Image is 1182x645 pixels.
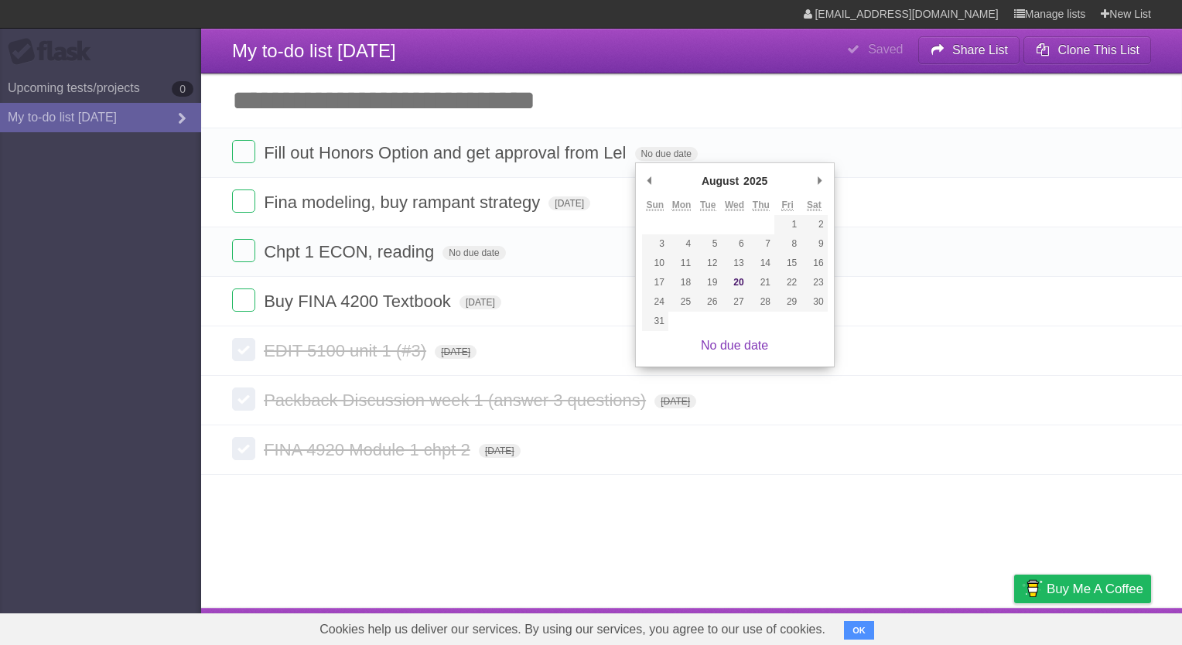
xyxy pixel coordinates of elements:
button: 25 [668,292,695,312]
label: Done [232,239,255,262]
label: Done [232,288,255,312]
div: August [699,169,741,193]
img: Buy me a coffee [1022,575,1043,602]
a: Suggest a feature [1054,612,1151,641]
button: 6 [721,234,747,254]
span: Fill out Honors Option and get approval from Lel [264,143,630,162]
button: 7 [748,234,774,254]
button: 29 [774,292,801,312]
button: 22 [774,273,801,292]
span: Packback Discussion week 1 (answer 3 questions) [264,391,650,410]
button: Share List [918,36,1020,64]
label: Done [232,140,255,163]
button: 15 [774,254,801,273]
button: 19 [695,273,721,292]
label: Done [232,437,255,460]
button: 24 [642,292,668,312]
label: Done [232,387,255,411]
span: No due date [635,147,698,161]
div: 2025 [741,169,770,193]
a: About [808,612,841,641]
button: 13 [721,254,747,273]
span: [DATE] [435,345,477,359]
button: Previous Month [642,169,658,193]
span: No due date [442,246,505,260]
b: Clone This List [1057,43,1139,56]
b: 0 [172,81,193,97]
button: 3 [642,234,668,254]
button: 5 [695,234,721,254]
button: 18 [668,273,695,292]
button: 4 [668,234,695,254]
button: 31 [642,312,668,331]
abbr: Tuesday [700,200,716,211]
span: EDIT 5100 unit 1 (#3) [264,341,430,360]
abbr: Friday [781,200,793,211]
span: [DATE] [548,196,590,210]
button: 9 [801,234,827,254]
span: Cookies help us deliver our services. By using our services, you agree to our use of cookies. [304,614,841,645]
a: Buy me a coffee [1014,575,1151,603]
button: 28 [748,292,774,312]
abbr: Saturday [807,200,822,211]
button: 23 [801,273,827,292]
span: My to-do list [DATE] [232,40,396,61]
div: Flask [8,38,101,66]
abbr: Monday [672,200,692,211]
button: OK [844,621,874,640]
a: Terms [941,612,975,641]
button: 12 [695,254,721,273]
button: 14 [748,254,774,273]
span: [DATE] [654,394,696,408]
button: Next Month [812,169,828,193]
label: Done [232,189,255,213]
button: 10 [642,254,668,273]
span: FINA 4920 Module 1 chpt 2 [264,440,474,459]
b: Saved [868,43,903,56]
button: 26 [695,292,721,312]
button: 21 [748,273,774,292]
a: No due date [701,339,768,352]
span: Chpt 1 ECON, reading [264,242,438,261]
abbr: Sunday [646,200,664,211]
abbr: Thursday [753,200,770,211]
button: 27 [721,292,747,312]
button: 30 [801,292,827,312]
span: [DATE] [479,444,521,458]
abbr: Wednesday [725,200,744,211]
button: 8 [774,234,801,254]
b: Share List [952,43,1008,56]
button: 1 [774,215,801,234]
button: 17 [642,273,668,292]
button: Clone This List [1023,36,1151,64]
button: 11 [668,254,695,273]
a: Privacy [994,612,1034,641]
button: 2 [801,215,827,234]
button: 20 [721,273,747,292]
button: 16 [801,254,827,273]
span: Fina modeling, buy rampant strategy [264,193,544,212]
span: Buy me a coffee [1047,575,1143,602]
label: Done [232,338,255,361]
span: Buy FINA 4200 Textbook [264,292,455,311]
a: Developers [859,612,922,641]
span: [DATE] [459,295,501,309]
